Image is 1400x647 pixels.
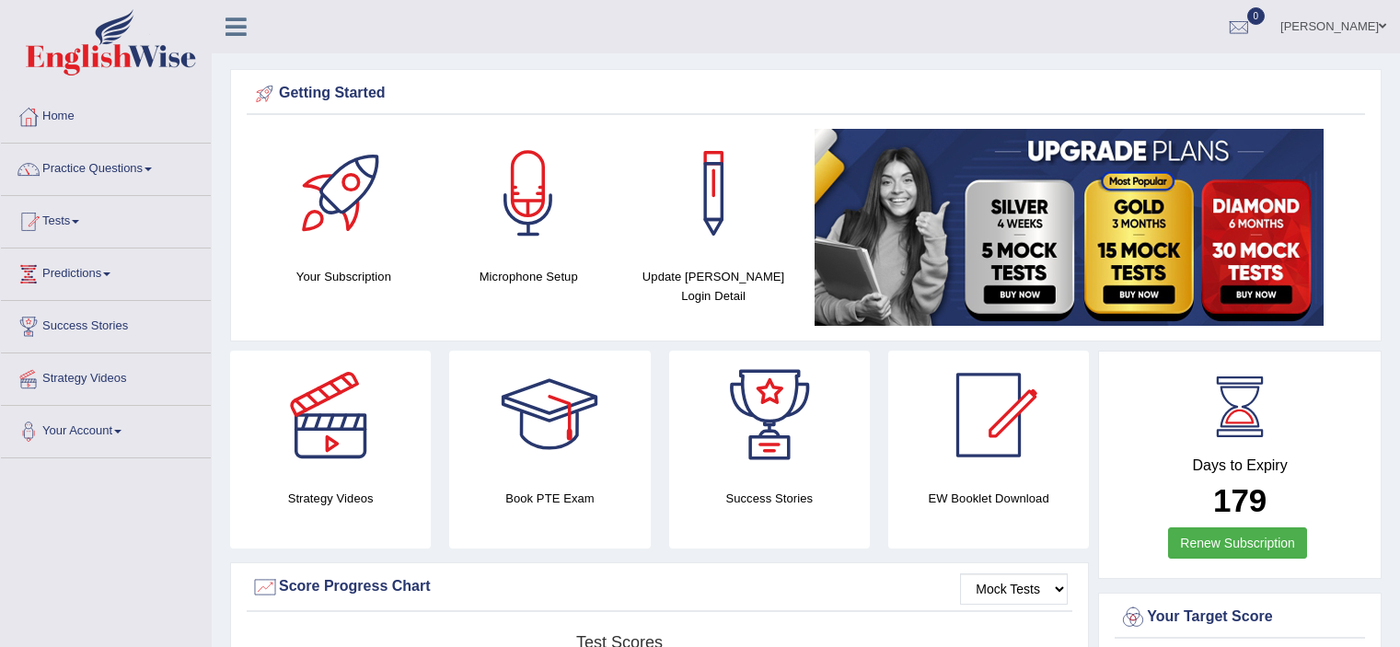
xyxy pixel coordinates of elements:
a: Predictions [1,248,211,295]
h4: Your Subscription [260,267,427,286]
a: Strategy Videos [1,353,211,399]
h4: Microphone Setup [445,267,612,286]
div: Your Target Score [1119,604,1360,631]
b: 179 [1213,482,1267,518]
div: Score Progress Chart [251,573,1068,601]
div: Getting Started [251,80,1360,108]
h4: Success Stories [669,489,870,508]
a: Your Account [1,406,211,452]
h4: Book PTE Exam [449,489,650,508]
h4: EW Booklet Download [888,489,1089,508]
h4: Update [PERSON_NAME] Login Detail [631,267,797,306]
span: 0 [1247,7,1266,25]
a: Practice Questions [1,144,211,190]
a: Success Stories [1,301,211,347]
h4: Strategy Videos [230,489,431,508]
img: small5.jpg [815,129,1324,326]
a: Home [1,91,211,137]
a: Tests [1,196,211,242]
a: Renew Subscription [1168,527,1307,559]
h4: Days to Expiry [1119,457,1360,474]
